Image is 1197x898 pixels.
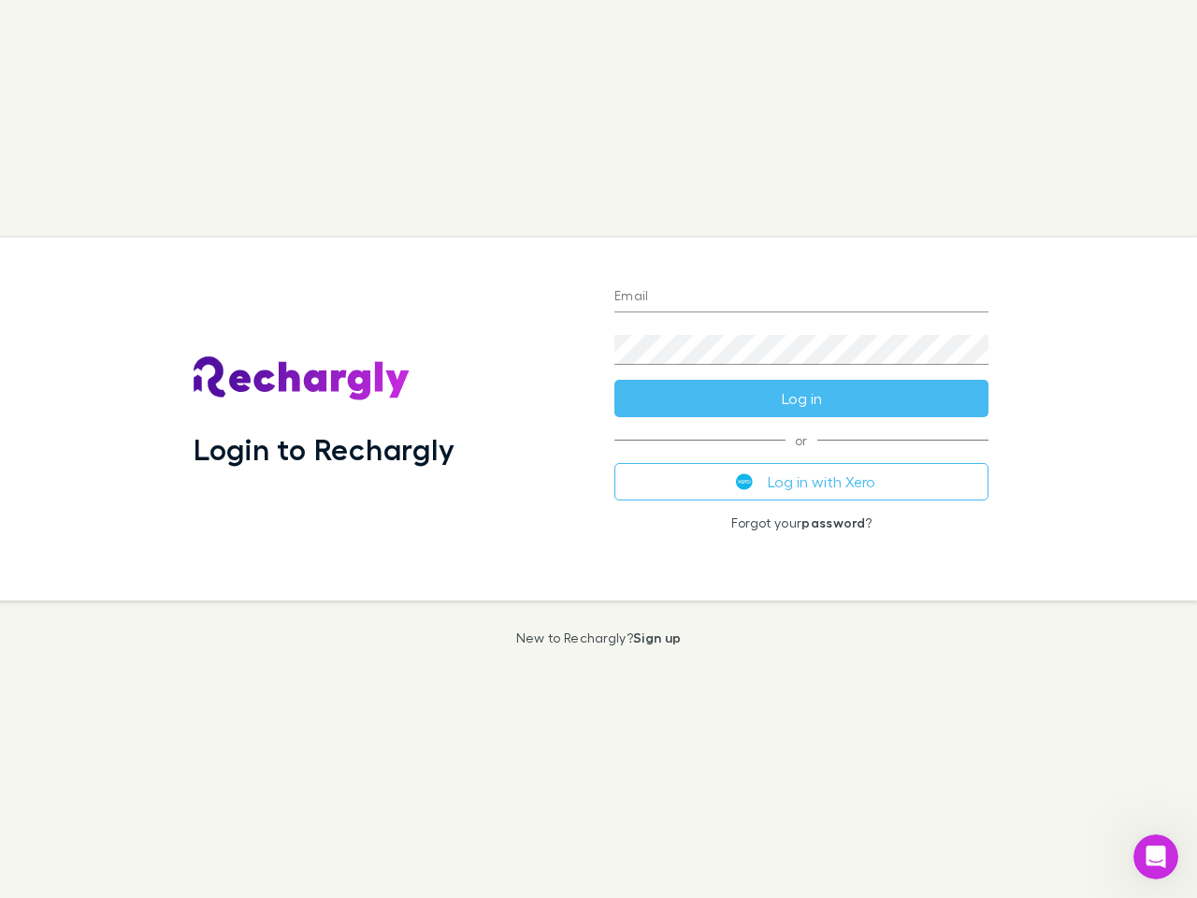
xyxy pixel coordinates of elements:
a: Sign up [633,630,681,645]
span: or [614,440,988,441]
iframe: Intercom live chat [1133,834,1178,879]
img: Rechargly's Logo [194,356,411,401]
button: Log in [614,380,988,417]
img: Xero's logo [736,473,753,490]
a: password [801,514,865,530]
button: Log in with Xero [614,463,988,500]
p: New to Rechargly? [516,630,682,645]
p: Forgot your ? [614,515,988,530]
h1: Login to Rechargly [194,431,454,467]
